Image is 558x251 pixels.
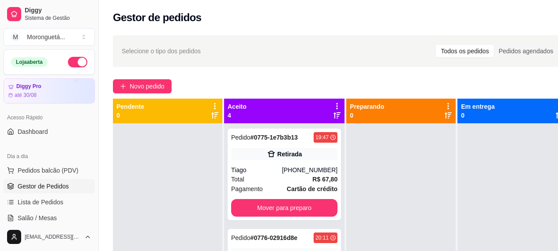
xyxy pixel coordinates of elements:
[4,78,95,103] a: Diggy Proaté 30/08
[4,149,95,163] div: Dia a dia
[11,57,48,67] div: Loja aberta
[122,46,201,56] span: Selecione o tipo dos pedidos
[315,234,329,241] div: 20:11
[315,134,329,141] div: 19:47
[461,111,494,120] p: 0
[282,166,337,174] div: [PHONE_NUMBER]
[4,4,95,25] a: DiggySistema de Gestão
[68,57,87,67] button: Alterar Status
[130,81,165,91] span: Novo pedido
[231,184,263,194] span: Pagamento
[18,166,79,175] span: Pedidos balcão (PDV)
[15,92,37,99] article: até 30/08
[25,7,91,15] span: Diggy
[25,233,81,240] span: [EMAIL_ADDRESS][DOMAIN_NAME]
[4,226,95,247] button: [EMAIL_ADDRESS][DOMAIN_NAME]
[231,174,244,184] span: Total
[228,102,247,111] p: Aceito
[16,83,41,90] article: Diggy Pro
[436,45,494,57] div: Todos os pedidos
[113,11,202,25] h2: Gestor de pedidos
[287,185,337,192] strong: Cartão de crédito
[113,79,172,93] button: Novo pedido
[4,195,95,209] a: Lista de Pedidos
[350,102,384,111] p: Preparando
[4,28,95,46] button: Select a team
[350,111,384,120] p: 0
[251,134,298,141] strong: # 0775-1e7b3b13
[251,234,298,241] strong: # 0776-02916d8e
[461,102,494,111] p: Em entrega
[18,127,48,136] span: Dashboard
[4,111,95,125] div: Acesso Rápido
[4,125,95,139] a: Dashboard
[231,166,282,174] div: Tiago
[18,198,64,207] span: Lista de Pedidos
[4,163,95,177] button: Pedidos balcão (PDV)
[494,45,558,57] div: Pedidos agendados
[277,150,302,159] div: Retirada
[231,199,337,217] button: Mover para preparo
[231,234,251,241] span: Pedido
[228,111,247,120] p: 4
[312,176,337,183] strong: R$ 67,80
[120,83,126,89] span: plus
[116,102,144,111] p: Pendente
[18,182,69,191] span: Gestor de Pedidos
[231,134,251,141] span: Pedido
[11,33,20,41] span: M
[27,33,65,41] div: Moronguetá ...
[25,15,91,22] span: Sistema de Gestão
[4,179,95,193] a: Gestor de Pedidos
[116,111,144,120] p: 0
[4,211,95,225] a: Salão / Mesas
[18,214,57,222] span: Salão / Mesas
